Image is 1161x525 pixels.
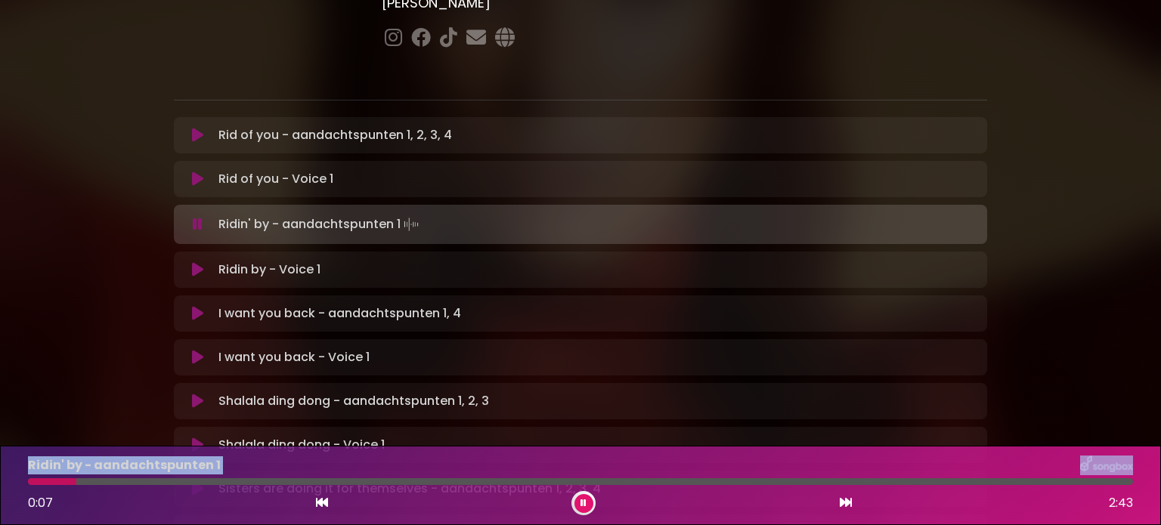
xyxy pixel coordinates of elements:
p: Ridin by - Voice 1 [218,261,320,279]
p: Rid of you - Voice 1 [218,170,333,188]
p: Shalala ding dong - Voice 1 [218,436,385,454]
p: I want you back - Voice 1 [218,348,370,366]
img: waveform4.gif [401,214,422,235]
img: songbox-logo-white.png [1080,456,1133,475]
p: Ridin' by - aandachtspunten 1 [218,214,422,235]
span: 2:43 [1109,494,1133,512]
p: Rid of you - aandachtspunten 1, 2, 3, 4 [218,126,452,144]
p: Ridin' by - aandachtspunten 1 [28,456,221,474]
p: Shalala ding dong - aandachtspunten 1, 2, 3 [218,392,489,410]
span: 0:07 [28,494,53,511]
p: I want you back - aandachtspunten 1, 4 [218,304,461,323]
